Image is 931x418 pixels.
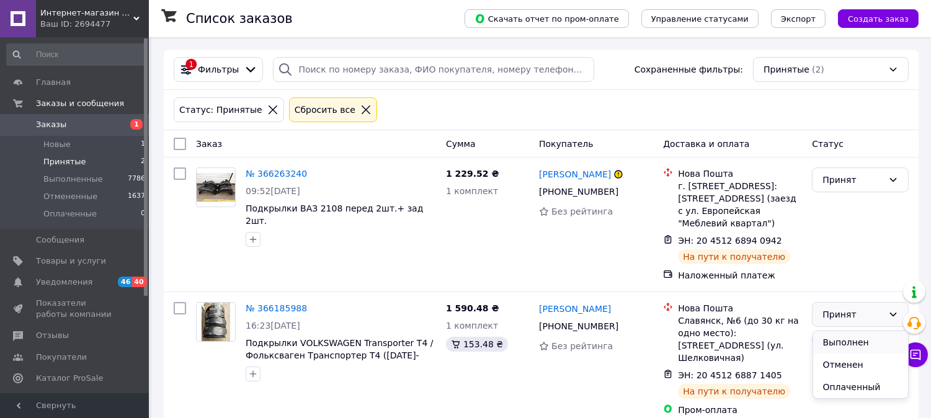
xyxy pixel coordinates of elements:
[446,169,499,179] span: 1 229.52 ₴
[43,208,97,220] span: Оплаченные
[36,234,84,246] span: Сообщения
[128,191,145,202] span: 1637
[128,174,145,185] span: 7786
[177,103,265,117] div: Статус: Принятые
[641,9,759,28] button: Управление статусами
[848,14,909,24] span: Создать заказ
[539,168,611,180] a: [PERSON_NAME]
[663,139,749,149] span: Доставка и оплата
[465,9,629,28] button: Скачать отчет по пром-оплате
[822,173,883,187] div: Принят
[246,338,434,373] a: Подкрылки VOLKSWAGEN Transporter T4 / Фольксваген Транспортер Т4 ([DATE]-[DATE]) перед 2шт.+ зад ...
[246,203,423,226] a: Подкрылки ВАЗ 2108 перед 2шт.+ зад 2шт.
[40,19,149,30] div: Ваш ID: 2694477
[838,9,919,28] button: Создать заказ
[132,277,146,287] span: 40
[246,303,307,313] a: № 366185988
[678,269,802,282] div: Наложенный платеж
[771,9,826,28] button: Экспорт
[764,63,809,76] span: Принятые
[40,7,133,19] span: Интернет-магазин "Zapchasticar"
[6,43,146,66] input: Поиск
[292,103,358,117] div: Сбросить все
[273,57,594,82] input: Поиск по номеру заказа, ФИО покупателя, номеру телефона, Email, номеру накладной
[202,303,231,341] img: Фото товару
[141,208,145,220] span: 0
[141,139,145,150] span: 1
[196,167,236,207] a: Фото товару
[551,341,613,351] span: Без рейтинга
[539,303,611,315] a: [PERSON_NAME]
[36,119,66,130] span: Заказы
[36,298,115,320] span: Показатели работы компании
[651,14,749,24] span: Управление статусами
[474,13,619,24] span: Скачать отчет по пром-оплате
[196,139,222,149] span: Заказ
[813,331,909,354] li: Выполнен
[36,373,103,384] span: Каталог ProSale
[813,376,909,398] li: Оплаченный
[678,180,802,229] div: г. [STREET_ADDRESS]: [STREET_ADDRESS] (заезд с ул. Европейская "Меблевий квартал")
[36,98,124,109] span: Заказы и сообщения
[118,277,132,287] span: 46
[246,186,300,196] span: 09:52[DATE]
[43,191,97,202] span: Отмененные
[246,321,300,331] span: 16:23[DATE]
[196,302,236,342] a: Фото товару
[446,139,476,149] span: Сумма
[537,183,621,200] div: [PHONE_NUMBER]
[826,13,919,23] a: Создать заказ
[43,139,71,150] span: Новые
[781,14,816,24] span: Экспорт
[36,277,92,288] span: Уведомления
[36,256,106,267] span: Товары и услуги
[537,318,621,335] div: [PHONE_NUMBER]
[678,314,802,364] div: Славянск, №6 (до 30 кг на одно место): [STREET_ADDRESS] (ул. Шелковичная)
[539,139,594,149] span: Покупатель
[678,167,802,180] div: Нова Пошта
[812,64,824,74] span: (2)
[446,186,498,196] span: 1 комплект
[678,236,782,246] span: ЭН: 20 4512 6894 0942
[130,119,143,130] span: 1
[141,156,145,167] span: 2
[446,321,498,331] span: 1 комплект
[197,173,235,202] img: Фото товару
[446,337,508,352] div: 153.48 ₴
[678,249,790,264] div: На пути к получателю
[43,156,86,167] span: Принятые
[822,308,883,321] div: Принят
[813,354,909,376] li: Отменен
[198,63,239,76] span: Фильтры
[186,11,293,26] h1: Список заказов
[551,207,613,216] span: Без рейтинга
[246,169,307,179] a: № 366263240
[678,384,790,399] div: На пути к получателю
[36,330,69,341] span: Отзывы
[678,302,802,314] div: Нова Пошта
[678,404,802,416] div: Пром-оплата
[635,63,743,76] span: Сохраненные фильтры:
[446,303,499,313] span: 1 590.48 ₴
[903,342,928,367] button: Чат с покупателем
[678,370,782,380] span: ЭН: 20 4512 6887 1405
[812,139,844,149] span: Статус
[36,352,87,363] span: Покупатели
[36,77,71,88] span: Главная
[43,174,103,185] span: Выполненные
